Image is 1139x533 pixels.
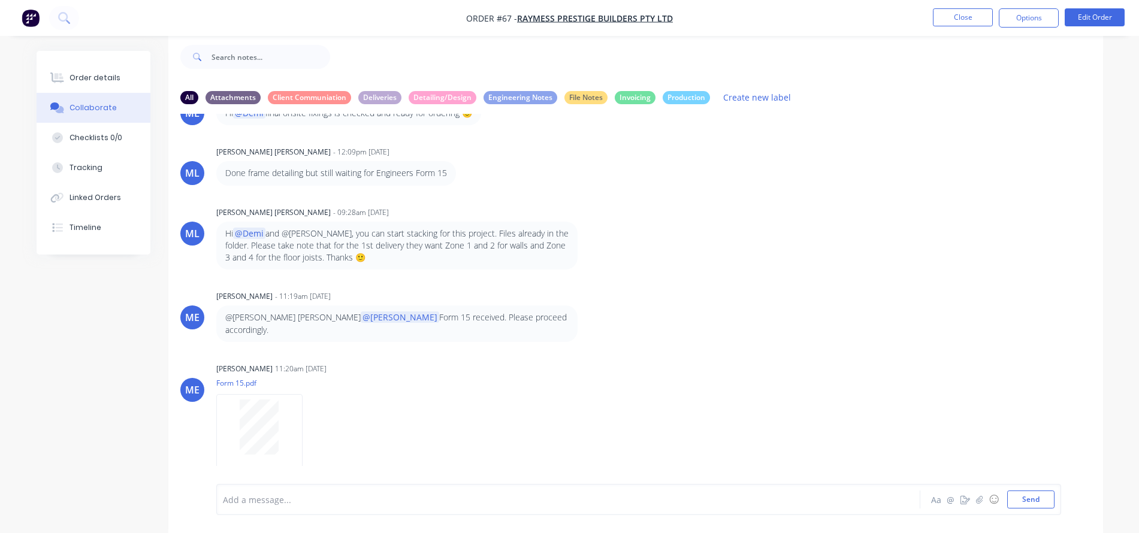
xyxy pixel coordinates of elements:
[216,207,331,218] div: [PERSON_NAME] [PERSON_NAME]
[37,93,150,123] button: Collaborate
[180,91,198,104] div: All
[233,228,265,239] span: @Demi
[70,162,102,173] div: Tracking
[22,9,40,27] img: Factory
[987,492,1001,507] button: ☺
[70,72,120,83] div: Order details
[216,291,273,302] div: [PERSON_NAME]
[225,167,447,179] p: Done frame detailing but still waiting for Engineers Form 15
[333,207,389,218] div: - 09:28am [DATE]
[333,147,389,158] div: - 12:09pm [DATE]
[185,226,200,241] div: ML
[615,91,655,104] div: Invoicing
[466,13,517,24] span: Order #67 -
[216,147,331,158] div: [PERSON_NAME] [PERSON_NAME]
[517,13,673,24] a: Raymess Prestige Builders Pty Ltd
[944,492,958,507] button: @
[409,91,476,104] div: Detailing/Design
[358,91,401,104] div: Deliveries
[663,91,710,104] div: Production
[185,166,200,180] div: ML
[268,91,351,104] div: Client Communiation
[275,364,327,374] div: 11:20am [DATE]
[37,183,150,213] button: Linked Orders
[206,91,261,104] div: Attachments
[275,291,331,302] div: - 11:19am [DATE]
[212,45,330,69] input: Search notes...
[185,310,200,325] div: ME
[929,492,944,507] button: Aa
[1065,8,1125,26] button: Edit Order
[361,311,439,323] span: @[PERSON_NAME]
[564,91,608,104] div: File Notes
[70,132,122,143] div: Checklists 0/0
[185,383,200,397] div: ME
[216,364,273,374] div: [PERSON_NAME]
[37,123,150,153] button: Checklists 0/0
[216,378,315,388] p: Form 15.pdf
[37,63,150,93] button: Order details
[225,228,569,264] p: Hi and @[PERSON_NAME], you can start stacking for this project. Files already in the folder. Plea...
[717,89,797,105] button: Create new label
[225,311,569,336] p: @[PERSON_NAME] [PERSON_NAME] Form 15 received. Please proceed accordingly.
[70,102,117,113] div: Collaborate
[1007,490,1055,508] button: Send
[37,213,150,243] button: Timeline
[233,107,265,119] span: @Demi
[37,153,150,183] button: Tracking
[70,222,101,233] div: Timeline
[933,8,993,26] button: Close
[70,192,121,203] div: Linked Orders
[999,8,1059,28] button: Options
[484,91,557,104] div: Engineering Notes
